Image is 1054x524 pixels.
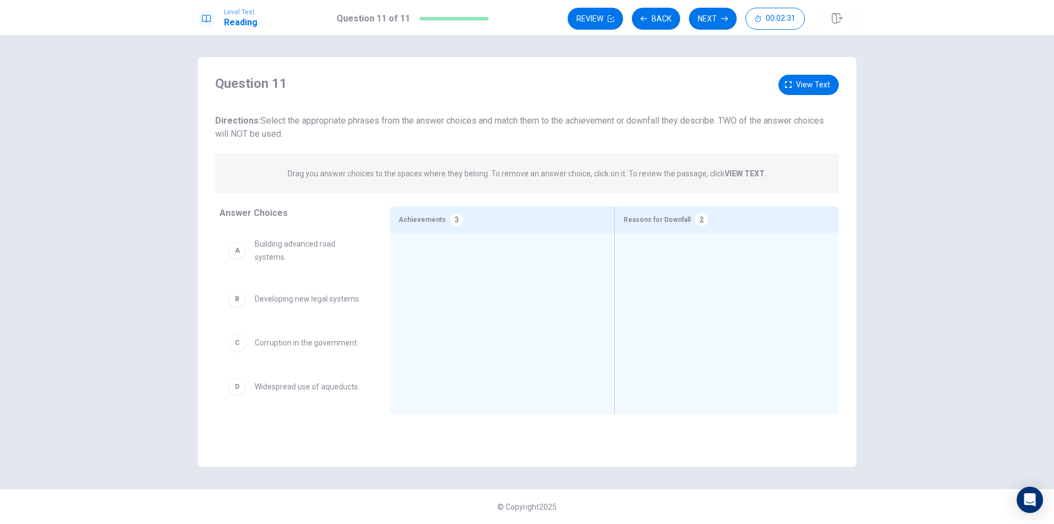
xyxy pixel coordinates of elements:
span: Achievements [399,213,446,226]
span: Widespread use of aqueducts. [255,380,360,393]
h1: Reading [224,16,257,29]
button: Next [689,8,737,30]
span: Reasons for Downfall [624,213,691,226]
span: Level Test [224,8,257,16]
span: View text [796,78,830,92]
div: DWidespread use of aqueducts. [220,369,372,404]
strong: Directions: [215,115,261,126]
div: 2 [695,213,708,226]
div: D [228,378,246,395]
span: Select the appropriate phrases from the answer choices and match them to the achievement or downf... [215,115,824,139]
div: A [228,242,246,259]
span: 00:02:31 [766,14,795,23]
div: B [228,290,246,308]
span: Corruption in the government. [255,336,358,349]
div: BDeveloping new legal systems. [220,281,372,316]
h1: Question 11 of 11 [337,12,410,25]
p: Drag you answer choices to the spaces where they belong. To remove an answer choice, click on it.... [288,167,766,180]
strong: VIEW TEXT [725,169,765,178]
div: CCorruption in the government. [220,325,372,360]
div: 3 [450,213,463,226]
span: Building advanced road systems. [255,237,363,264]
button: Back [632,8,680,30]
button: View text [778,75,839,95]
div: Open Intercom Messenger [1017,487,1043,513]
span: © Copyright 2025 [497,503,557,511]
span: Developing new legal systems. [255,292,361,305]
button: Review [568,8,623,30]
span: Answer Choices [220,208,288,218]
button: 00:02:31 [745,8,805,30]
h4: Question 11 [215,75,287,92]
div: C [228,334,246,352]
div: ABuilding advanced road systems. [220,228,372,272]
